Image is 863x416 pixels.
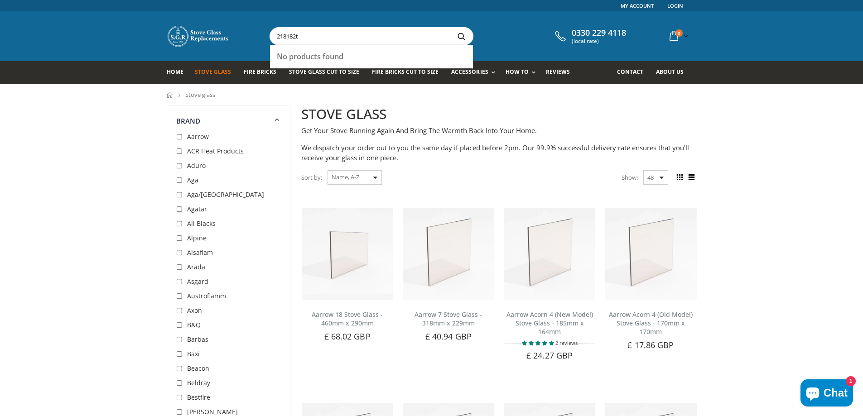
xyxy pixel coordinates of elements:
span: Aga/[GEOGRAPHIC_DATA] [187,190,264,199]
img: Aarrow Acorn 4 Old Model Stove Glass [605,208,696,300]
h2: STOVE GLASS [301,105,697,124]
span: £ 24.27 GBP [526,350,573,361]
div: No products found [277,52,466,62]
span: All Blacks [187,219,216,228]
img: Aarrow 7 Stove Glass [403,208,494,300]
span: (local rate) [572,38,626,44]
span: Home [167,68,183,76]
span: 0330 229 4118 [572,28,626,38]
span: Stove Glass Cut To Size [289,68,359,76]
a: Accessories [451,61,499,84]
a: Aarrow 18 Stove Glass - 460mm x 290mm [312,310,383,327]
span: 2 reviews [555,339,578,346]
span: £ 40.94 GBP [425,331,472,342]
span: Brand [176,116,201,125]
span: Accessories [451,68,488,76]
inbox-online-store-chat: Shopify online store chat [798,379,856,409]
span: Barbas [187,335,208,344]
img: Stove Glass Replacement [167,25,230,48]
a: Aarrow 7 Stove Glass - 318mm x 229mm [415,310,482,327]
span: Alsaflam [187,248,213,257]
span: £ 17.86 GBP [627,339,674,350]
a: 0330 229 4118 (local rate) [553,28,626,44]
span: Stove Glass [195,68,231,76]
span: 5.00 stars [522,339,555,346]
span: Sort by: [301,170,322,186]
span: Alpine [187,234,207,242]
span: Beacon [187,364,209,373]
a: Stove Glass [195,61,238,84]
span: Aduro [187,161,206,170]
a: Fire Bricks [244,61,283,84]
img: Aarrow 18 Stove Glass [302,208,393,300]
a: Fire Bricks Cut To Size [372,61,445,84]
a: 0 [666,27,690,45]
a: Aarrow Acorn 4 (New Model) Stove Glass - 185mm x 164mm [506,310,593,336]
span: £ 68.02 GBP [324,331,371,342]
span: Aarrow [187,132,209,141]
span: [PERSON_NAME] [187,407,238,416]
p: Get Your Stove Running Again And Bring The Warmth Back Into Your Home. [301,125,697,136]
span: How To [506,68,529,76]
button: Search [452,28,472,45]
span: 0 [675,29,683,37]
span: Bestfire [187,393,210,402]
span: Baxi [187,349,200,358]
a: Stove Glass Cut To Size [289,61,366,84]
span: Fire Bricks [244,68,276,76]
span: List view [687,172,697,182]
span: Grid view [675,172,685,182]
span: Axon [187,306,202,315]
span: Aga [187,176,198,184]
span: Contact [617,68,643,76]
a: Contact [617,61,650,84]
span: Show: [622,170,638,185]
img: Aarrow Acorn 4 New Model Stove Glass [504,208,595,300]
span: Reviews [546,68,570,76]
a: Home [167,92,174,98]
span: Asgard [187,277,208,286]
input: Search your stove brand... [270,28,574,45]
p: We dispatch your order out to you the same day if placed before 2pm. Our 99.9% successful deliver... [301,143,697,163]
a: How To [506,61,540,84]
span: Beldray [187,378,210,387]
a: About us [656,61,690,84]
span: B&Q [187,320,201,329]
span: ACR Heat Products [187,147,244,155]
a: Aarrow Acorn 4 (Old Model) Stove Glass - 170mm x 170mm [609,310,693,336]
a: Reviews [546,61,577,84]
span: Fire Bricks Cut To Size [372,68,439,76]
span: Arada [187,263,205,271]
span: Stove glass [185,91,215,99]
span: Agatar [187,205,207,213]
span: Austroflamm [187,292,226,300]
a: Home [167,61,190,84]
span: About us [656,68,684,76]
